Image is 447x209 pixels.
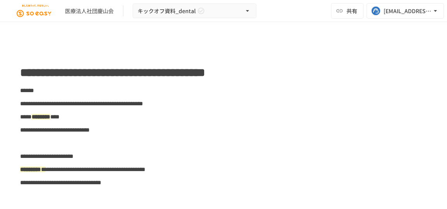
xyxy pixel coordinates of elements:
[384,6,432,16] div: [EMAIL_ADDRESS][DOMAIN_NAME]
[9,5,59,17] img: JEGjsIKIkXC9kHzRN7titGGb0UF19Vi83cQ0mCQ5DuX
[331,3,363,19] button: 共有
[138,6,196,16] span: キックオフ資料_dental
[65,7,114,15] div: 医療法人社団慶山会
[133,3,256,19] button: キックオフ資料_dental
[367,3,444,19] button: [EMAIL_ADDRESS][DOMAIN_NAME]
[346,7,357,15] span: 共有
